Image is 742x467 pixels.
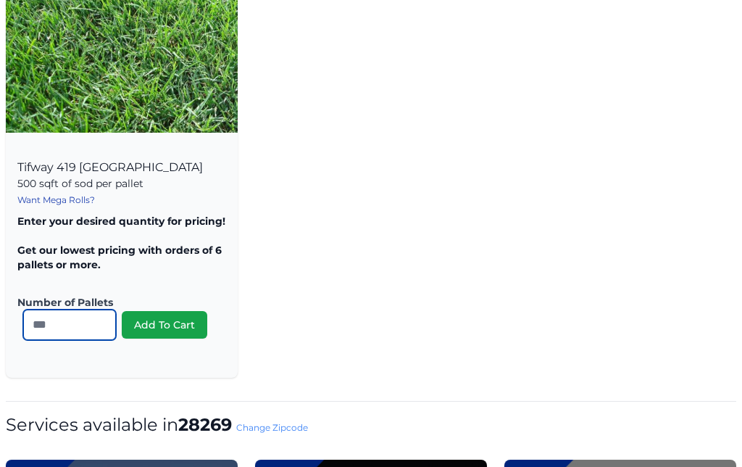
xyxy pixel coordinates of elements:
h1: Services available in [6,414,736,437]
p: 500 sqft of sod per pallet [17,177,226,191]
a: Want Mega Rolls? [17,195,95,206]
button: Add To Cart [122,312,207,339]
a: Change Zipcode [236,423,308,434]
p: Enter your desired quantity for pricing! Get our lowest pricing with orders of 6 pallets or more. [17,215,226,273]
label: Number of Pallets [17,296,214,310]
strong: 28269 [178,415,232,436]
div: Tifway 419 [GEOGRAPHIC_DATA] [6,145,238,379]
